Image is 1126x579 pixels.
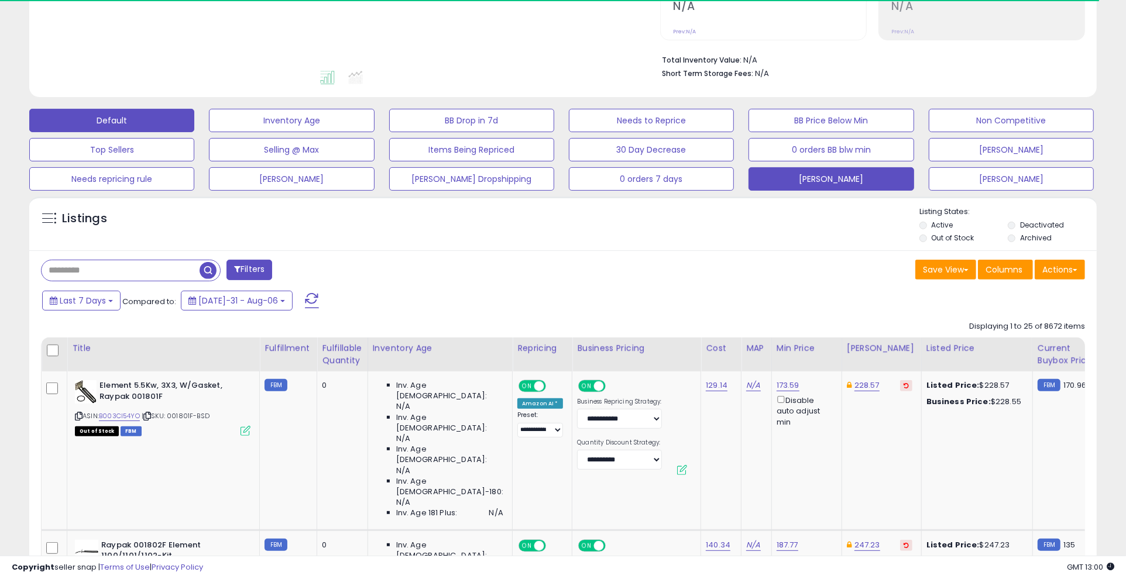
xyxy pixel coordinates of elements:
label: Business Repricing Strategy: [577,398,662,406]
span: 2025-08-14 13:00 GMT [1067,561,1114,573]
div: Title [72,342,255,354]
span: | SKU: 001801F-BSD [142,411,210,421]
a: 187.77 [777,539,798,551]
span: N/A [396,401,410,412]
a: 173.59 [777,380,799,391]
button: 0 orders BB blw min [749,138,914,161]
span: All listings that are currently out of stock and unavailable for purchase on Amazon [75,426,119,436]
button: Selling @ Max [209,138,374,161]
span: ON [520,381,534,391]
button: Default [29,109,194,132]
button: [DATE]-31 - Aug-06 [181,291,293,311]
button: 0 orders 7 days [569,167,734,191]
a: Terms of Use [100,561,150,573]
button: Needs repricing rule [29,167,194,191]
span: Inv. Age [DEMOGRAPHIC_DATA]: [396,540,503,561]
div: Business Pricing [577,342,696,354]
div: Displaying 1 to 25 of 8672 items [969,321,1085,332]
button: Needs to Reprice [569,109,734,132]
div: 0 [322,380,358,391]
span: Inv. Age [DEMOGRAPHIC_DATA]-180: [396,476,503,497]
b: Business Price: [926,396,991,407]
div: Preset: [517,411,563,437]
div: $228.57 [926,380,1024,391]
button: [PERSON_NAME] [749,167,914,191]
span: Columns [986,264,1022,275]
button: [PERSON_NAME] [929,167,1094,191]
span: N/A [396,466,410,476]
label: Quantity Discount Strategy: [577,439,662,447]
button: BB Price Below Min [749,109,914,132]
small: FBM [1038,379,1060,391]
img: 31CZHgX3ctL._SL40_.jpg [75,540,98,563]
strong: Copyright [12,561,54,573]
span: ON [579,381,594,391]
b: Element 5.5Kw, 3X3, W/Gasket, Raypak 001801F [99,380,242,405]
button: Items Being Repriced [389,138,554,161]
button: [PERSON_NAME] [929,138,1094,161]
label: Deactivated [1020,220,1064,230]
span: Inv. Age 181 Plus: [396,508,458,518]
span: N/A [396,433,410,444]
span: N/A [489,508,503,518]
button: 30 Day Decrease [569,138,734,161]
h5: Listings [62,211,107,227]
button: Non Competitive [929,109,1094,132]
button: Actions [1035,260,1085,280]
button: [PERSON_NAME] Dropshipping [389,167,554,191]
button: Save View [915,260,976,280]
span: 135 [1063,539,1075,550]
span: Inv. Age [DEMOGRAPHIC_DATA]: [396,444,503,465]
button: Filters [226,260,272,280]
span: OFF [544,381,563,391]
div: 0 [322,540,358,550]
div: Listed Price [926,342,1028,354]
div: Amazon AI * [517,398,563,409]
b: Listed Price: [926,380,980,391]
span: Last 7 Days [60,295,106,306]
b: Listed Price: [926,539,980,550]
span: OFF [604,381,623,391]
small: FBM [265,379,287,391]
span: ON [579,540,594,550]
div: Disable auto adjust min [777,394,833,428]
button: Top Sellers [29,138,194,161]
small: FBM [265,539,287,551]
a: N/A [746,539,760,551]
button: Columns [978,260,1033,280]
div: $247.23 [926,540,1024,550]
div: Min Price [777,342,837,354]
img: 41icvKw6X+L._SL40_.jpg [75,380,97,404]
button: [PERSON_NAME] [209,167,374,191]
label: Out of Stock [931,233,974,243]
span: ON [520,540,534,550]
div: Inventory Age [373,342,507,354]
div: Repricing [517,342,567,354]
div: Fulfillable Quantity [322,342,362,367]
p: Listing States: [919,206,1097,218]
div: [PERSON_NAME] [847,342,916,354]
span: FBM [121,426,142,436]
span: Compared to: [122,296,176,307]
button: Last 7 Days [42,291,121,311]
div: Current Buybox Price [1038,342,1098,367]
a: 247.23 [854,539,880,551]
a: N/A [746,380,760,391]
a: Privacy Policy [152,561,203,573]
span: Inv. Age [DEMOGRAPHIC_DATA]: [396,412,503,433]
a: B003CI54YO [99,411,140,421]
div: Fulfillment [265,342,312,354]
span: [DATE]-31 - Aug-06 [198,295,278,306]
b: Raypak 001802F Element 1100/1101/1102-Kit [101,540,243,564]
div: MAP [746,342,766,354]
div: $228.55 [926,397,1024,407]
a: 129.14 [706,380,727,391]
span: N/A [396,497,410,508]
div: Cost [706,342,736,354]
small: FBM [1038,539,1060,551]
label: Archived [1020,233,1052,243]
label: Active [931,220,953,230]
span: Inv. Age [DEMOGRAPHIC_DATA]: [396,380,503,401]
a: 140.34 [706,539,730,551]
button: Inventory Age [209,109,374,132]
